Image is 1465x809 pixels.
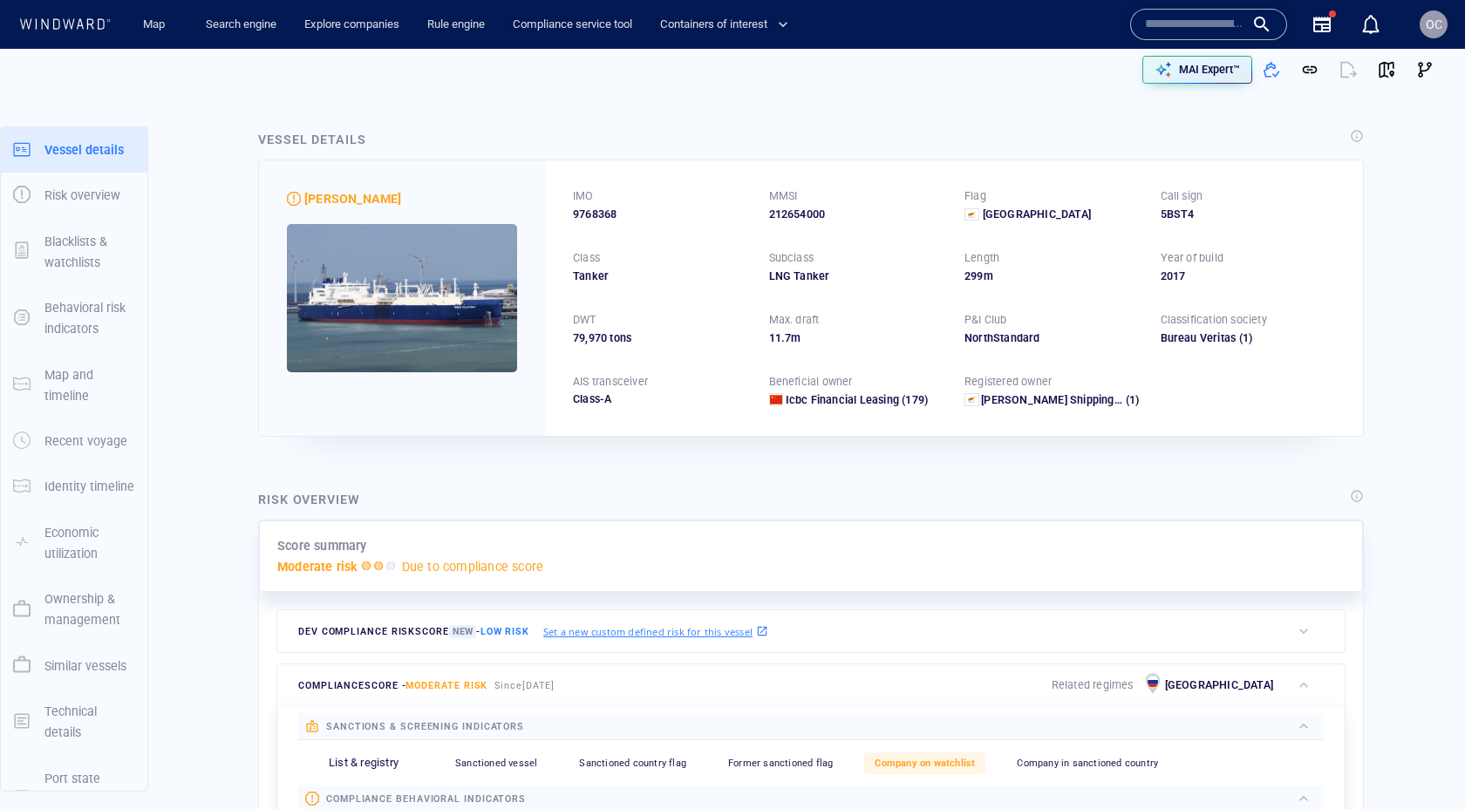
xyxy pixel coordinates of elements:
[1165,677,1273,693] p: [GEOGRAPHIC_DATA]
[1,510,147,577] button: Economic utilization
[728,758,833,769] span: Former sanctioned flag
[1291,51,1329,89] button: Get link
[326,721,524,732] span: sanctions & screening indicators
[405,680,487,691] span: Moderate risk
[480,626,529,637] span: Low risk
[449,625,476,638] span: New
[964,374,1052,390] p: Registered owner
[899,392,928,408] span: (179)
[573,250,600,266] p: Class
[1142,56,1252,84] button: MAI Expert™
[653,10,803,40] button: Containers of interest
[1,187,147,203] a: Risk overview
[573,188,594,204] p: IMO
[786,392,929,408] a: Icbc Financial Leasing (179)
[1,242,147,259] a: Blacklists & watchlists
[1,576,147,643] button: Ownership & management
[44,522,135,565] p: Economic utilization
[573,207,617,222] span: 9768368
[287,192,301,206] div: Moderate risk
[1052,677,1134,693] p: Related regimes
[981,393,1182,406] span: Hai Kuo Shipping 1601 Limited
[129,10,185,40] button: Map
[298,625,529,638] span: Dev Compliance risk score -
[402,556,544,577] p: Due to compliance score
[1,219,147,286] button: Blacklists & watchlists
[506,10,639,40] a: Compliance service tool
[1360,14,1381,35] div: Notification center
[1,173,147,218] button: Risk overview
[44,364,135,407] p: Map and timeline
[329,755,399,772] p: List & registry
[44,231,135,274] p: Blacklists & watchlists
[455,758,537,769] span: Sanctioned vessel
[1161,330,1336,346] div: Bureau Veritas
[1,601,147,617] a: Ownership & management
[964,269,984,282] span: 299
[258,489,360,510] div: Risk overview
[1,478,147,494] a: Identity timeline
[1161,312,1267,328] p: Classification society
[1,689,147,756] button: Technical details
[1,127,147,173] button: Vessel details
[1,352,147,419] button: Map and timeline
[1161,188,1203,204] p: Call sign
[494,680,555,691] span: Since [DATE]
[769,207,944,222] div: 212654000
[875,758,975,769] span: Company on watchlist
[543,624,753,639] p: Set a new custom defined risk for this vessel
[297,10,406,40] a: Explore companies
[1123,392,1140,408] span: (1)
[964,312,1007,328] p: P&I Club
[573,392,611,405] span: Class-A
[277,556,358,577] p: Moderate risk
[1017,758,1158,769] span: Company in sanctioned country
[984,269,993,282] span: m
[769,188,798,204] p: MMSI
[1236,330,1335,346] span: (1)
[1,309,147,326] a: Behavioral risk indicators
[1,712,147,729] a: Technical details
[1161,207,1336,222] div: 5BST4
[573,269,748,284] div: Tanker
[44,139,124,160] p: Vessel details
[964,188,986,204] p: Flag
[298,680,487,691] span: compliance score -
[287,224,517,372] img: 58ed6e003ad026c35ad73487_0
[1,534,147,550] a: Economic utilization
[44,476,134,497] p: Identity timeline
[579,758,686,769] span: Sanctioned country flag
[258,129,366,150] div: Vessel details
[1,140,147,157] a: Vessel details
[573,312,596,328] p: DWT
[786,393,899,406] span: Icbc Financial Leasing
[1,464,147,509] button: Identity timeline
[1,643,147,689] button: Similar vessels
[769,331,781,344] span: 11
[964,250,999,266] p: Length
[44,185,120,206] p: Risk overview
[1,376,147,392] a: Map and timeline
[1,656,147,673] a: Similar vessels
[44,297,135,340] p: Behavioral risk indicators
[781,331,785,344] span: .
[1,418,147,464] button: Recent voyage
[769,374,853,390] p: Beneficial owner
[785,331,791,344] span: 7
[1,790,147,806] a: Port state Control & Casualties
[44,701,135,744] p: Technical details
[1161,330,1237,346] div: Bureau Veritas
[543,622,768,641] a: Set a new custom defined risk for this vessel
[199,10,283,40] a: Search engine
[573,374,648,390] p: AIS transceiver
[420,10,492,40] a: Rule engine
[1416,7,1451,42] button: OC
[326,793,526,805] span: compliance behavioral indicators
[660,15,788,35] span: Containers of interest
[1161,269,1336,284] div: 2017
[769,312,820,328] p: Max. draft
[769,250,814,266] p: Subclass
